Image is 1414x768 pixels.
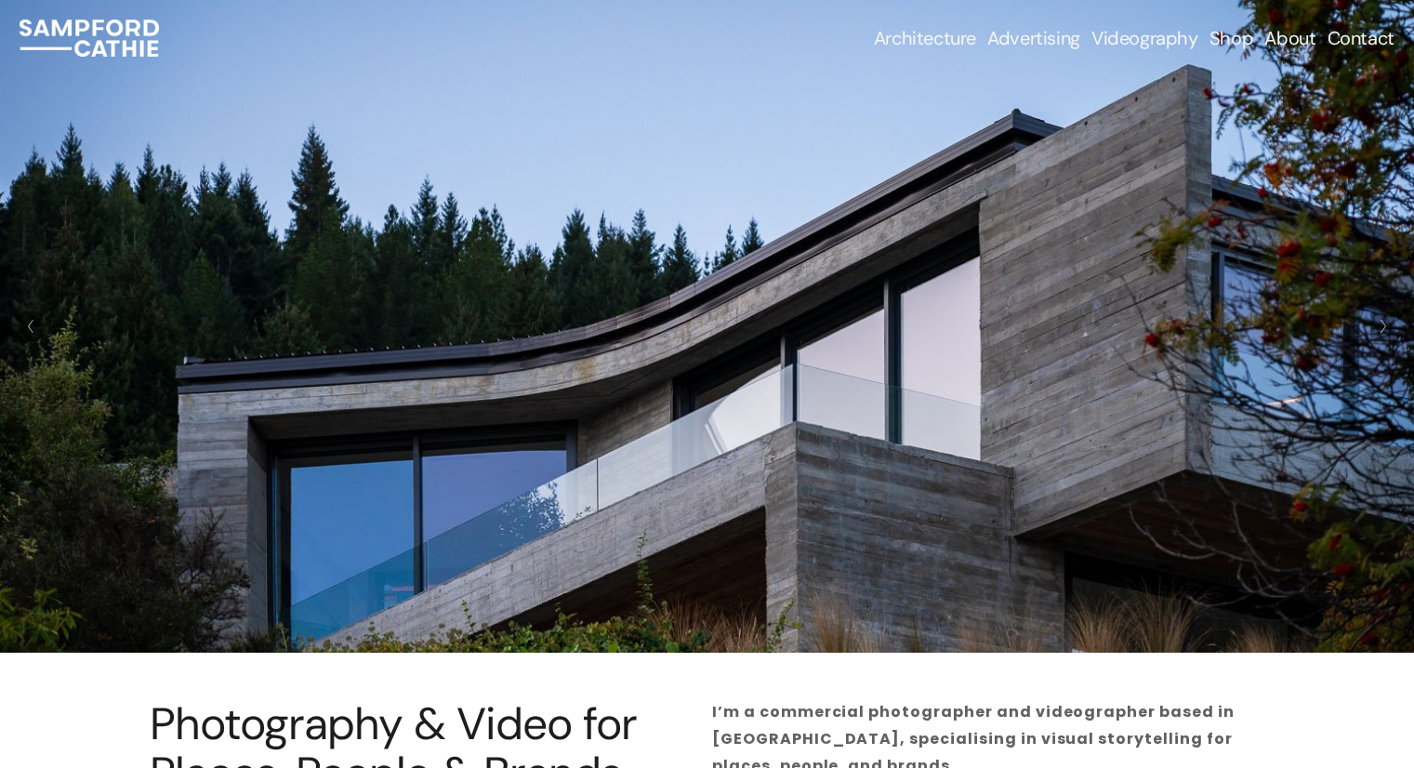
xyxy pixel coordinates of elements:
[874,25,976,51] a: folder dropdown
[874,27,976,49] span: Architecture
[1209,25,1253,51] a: Shop
[1328,25,1394,51] a: Contact
[987,25,1080,51] a: folder dropdown
[20,20,158,57] img: Sampford Cathie Photo + Video
[1091,25,1198,51] a: Videography
[987,27,1080,49] span: Advertising
[1370,311,1395,341] button: Next Slide
[1264,25,1315,51] a: About
[19,311,44,341] button: Previous Slide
